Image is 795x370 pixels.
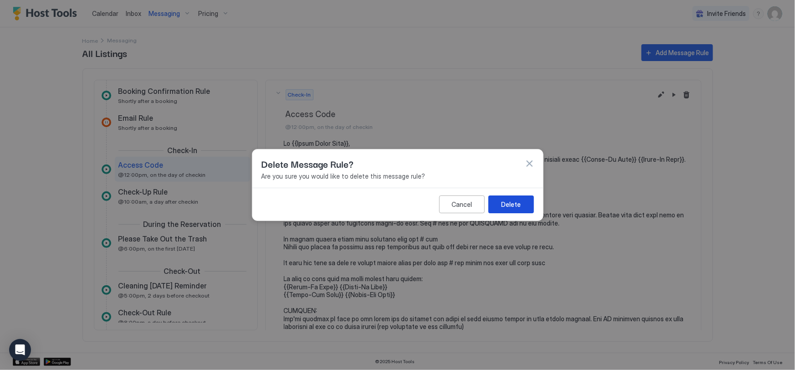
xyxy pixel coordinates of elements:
button: Delete [488,195,534,213]
span: Are you sure you would like to delete this message rule? [262,172,534,180]
div: Delete [501,200,521,209]
span: Delete Message Rule? [262,157,354,170]
div: Cancel [451,200,472,209]
div: Open Intercom Messenger [9,339,31,361]
button: Cancel [439,195,485,213]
